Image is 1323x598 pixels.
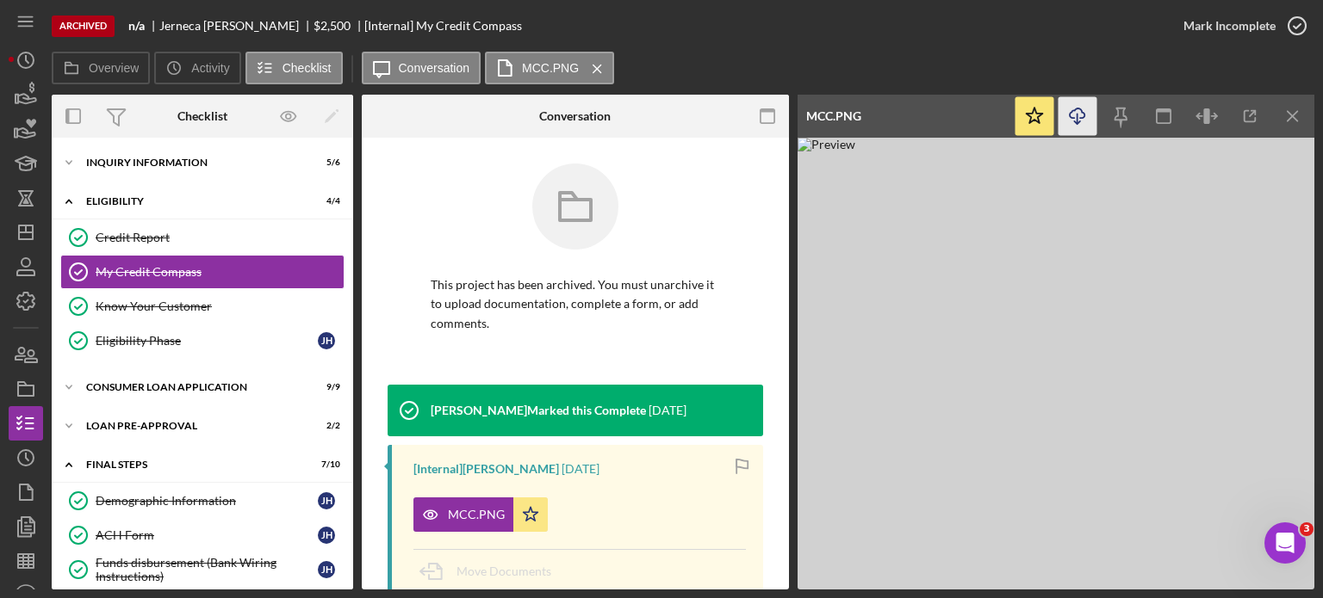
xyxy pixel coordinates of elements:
[191,61,229,75] label: Activity
[413,497,548,532] button: MCC.PNG
[60,255,345,289] a: My Credit Compass
[562,462,599,476] time: 2024-07-18 16:58
[96,231,344,244] div: Credit Report
[485,52,614,84] button: MCC.PNG
[128,19,145,33] b: n/a
[96,494,318,508] div: Demographic Information
[413,462,559,476] div: [Internal] [PERSON_NAME]
[1300,522,1314,536] span: 3
[1166,9,1314,43] button: Mark Incomplete
[96,265,344,279] div: My Credit Compass
[60,484,345,518] a: Demographic InformationJH
[60,518,345,552] a: ACH FormJH
[309,382,340,392] div: 9 / 9
[96,556,318,583] div: Funds disbursement (Bank Wiring Instructions)
[457,564,551,578] span: Move Documents
[318,561,335,578] div: J H
[283,61,332,75] label: Checklist
[86,459,297,470] div: FINAL STEPS
[86,382,297,392] div: Consumer Loan Application
[649,404,686,417] time: 2024-07-18 16:58
[798,138,1314,589] img: Preview
[413,550,568,593] button: Move Documents
[362,52,481,84] button: Conversation
[309,196,340,207] div: 4 / 4
[52,15,115,37] div: Archived
[86,421,297,431] div: Loan Pre-Approval
[1264,522,1306,564] iframe: Intercom live chat
[89,61,139,75] label: Overview
[309,421,340,431] div: 2 / 2
[318,492,335,509] div: J H
[1183,9,1276,43] div: Mark Incomplete
[309,157,340,168] div: 5 / 6
[309,459,340,470] div: 7 / 10
[806,109,861,123] div: MCC.PNG
[364,19,522,33] div: [Internal] My Credit Compass
[96,528,318,542] div: ACH Form
[314,19,351,33] div: $2,500
[318,527,335,544] div: J H
[177,109,227,123] div: Checklist
[60,289,345,324] a: Know Your Customer
[52,52,150,84] button: Overview
[539,109,611,123] div: Conversation
[96,334,318,348] div: Eligibility Phase
[60,324,345,358] a: Eligibility PhaseJH
[318,332,335,349] div: J H
[86,157,297,168] div: Inquiry Information
[159,19,314,33] div: Jerneca [PERSON_NAME]
[448,508,505,521] div: MCC.PNG
[431,404,646,417] div: [PERSON_NAME] Marked this Complete
[96,299,344,313] div: Know Your Customer
[431,275,720,333] p: This project has been archived. You must unarchive it to upload documentation, complete a form, o...
[522,61,579,75] label: MCC.PNG
[154,52,240,84] button: Activity
[60,552,345,587] a: Funds disbursement (Bank Wiring Instructions)JH
[60,220,345,255] a: Credit Report
[86,196,297,207] div: Eligibility
[399,61,470,75] label: Conversation
[245,52,343,84] button: Checklist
